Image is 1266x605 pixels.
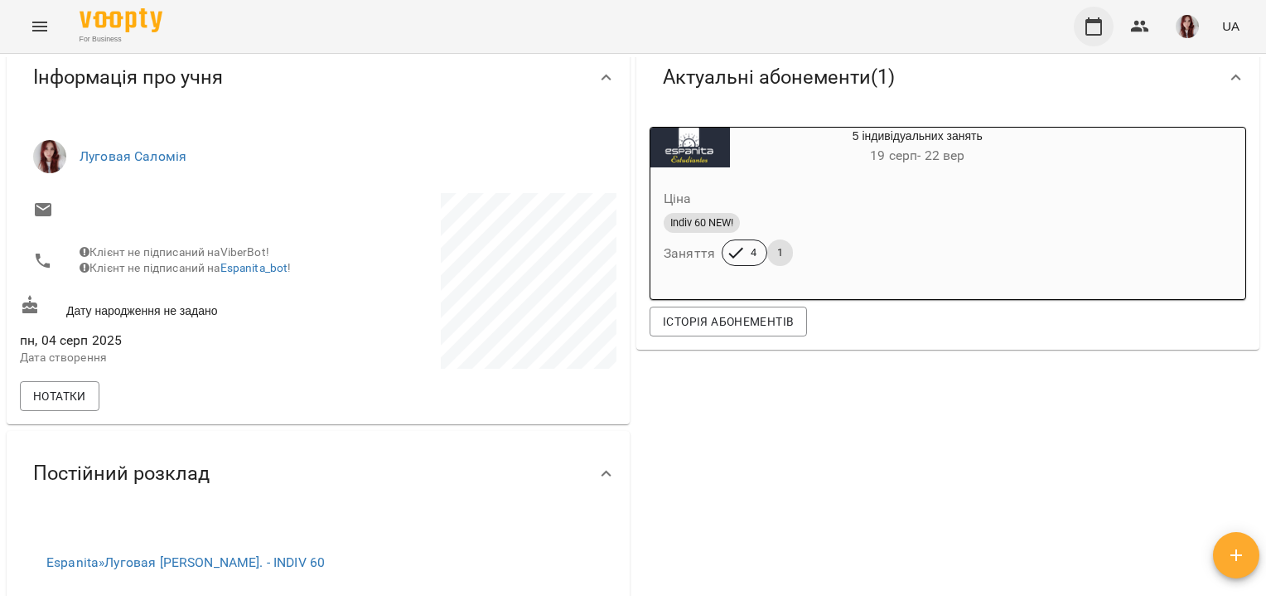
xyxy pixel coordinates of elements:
[650,128,730,167] div: 5 індивідуальних занять
[870,148,964,163] span: 19 серп - 22 вер
[33,386,86,406] span: Нотатки
[767,245,793,260] span: 1
[20,350,315,366] p: Дата створення
[80,245,269,259] span: Клієнт не підписаний на ViberBot!
[33,65,223,90] span: Інформація про учня
[663,312,794,332] span: Історія абонементів
[664,187,692,211] h6: Ціна
[33,461,210,486] span: Постійний розклад
[33,140,66,173] img: Луговая Саломія
[663,65,895,90] span: Актуальні абонементи ( 1 )
[1222,17,1239,35] span: UA
[7,431,630,516] div: Постійний розклад
[730,128,1105,167] div: 5 індивідуальних занять
[20,331,315,351] span: пн, 04 серп 2025
[20,7,60,46] button: Menu
[80,148,186,164] a: Луговая Саломія
[220,261,288,274] a: Espanita_bot
[17,292,318,322] div: Дату народження не задано
[1215,11,1246,41] button: UA
[664,242,715,265] h6: Заняття
[650,128,1105,286] button: 5 індивідуальних занять19 серп- 22 верЦінаIndiv 60 NEW!Заняття41
[80,261,291,274] span: Клієнт не підписаний на !
[80,8,162,32] img: Voopty Logo
[636,35,1259,120] div: Актуальні абонементи(1)
[80,34,162,45] span: For Business
[650,307,807,336] button: Історія абонементів
[7,35,630,120] div: Інформація про учня
[1176,15,1199,38] img: 7cd808451856f5ed132125de41ddf209.jpg
[20,381,99,411] button: Нотатки
[46,554,325,570] a: Espanita»Луговая [PERSON_NAME]. - INDIV 60
[664,215,740,230] span: Indiv 60 NEW!
[741,245,766,260] span: 4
